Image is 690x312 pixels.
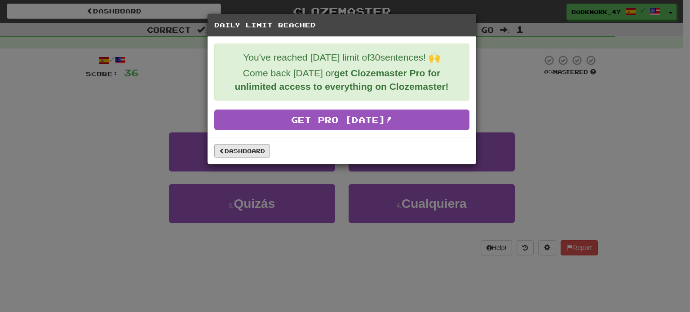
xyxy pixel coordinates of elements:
[234,68,448,92] strong: get Clozemaster Pro for unlimited access to everything on Clozemaster!
[214,110,469,130] a: Get Pro [DATE]!
[214,21,469,30] h5: Daily Limit Reached
[221,66,462,93] p: Come back [DATE] or
[221,51,462,64] p: You've reached [DATE] limit of 30 sentences! 🙌
[214,144,270,158] a: Dashboard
